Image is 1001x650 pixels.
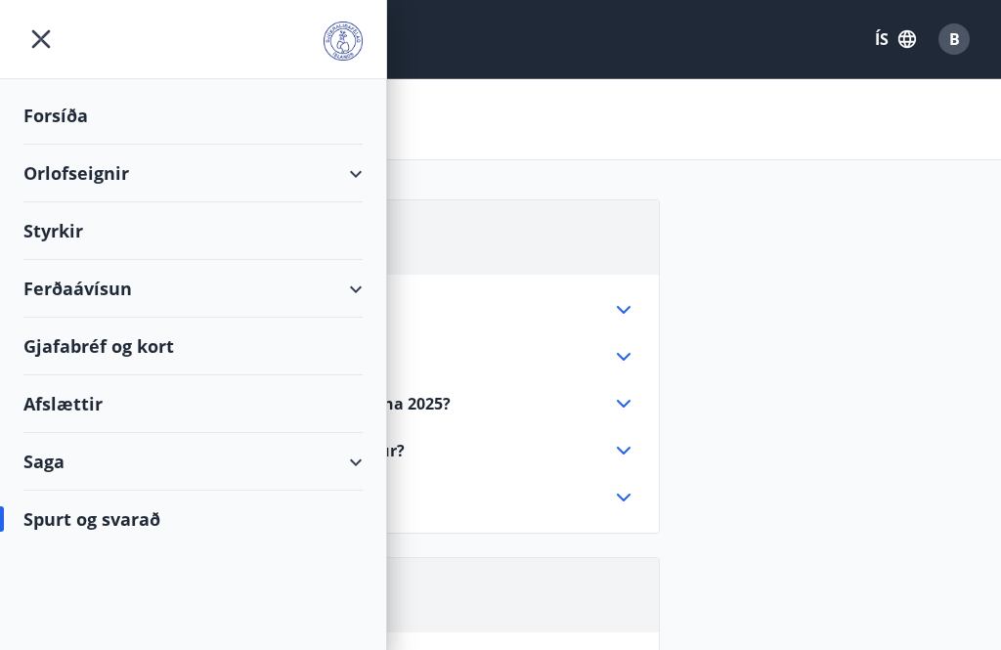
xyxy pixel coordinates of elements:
div: Saga [23,433,363,491]
button: ÍS [864,22,927,57]
div: Spurt og svarað [23,491,363,547]
img: union_logo [324,22,363,61]
div: Ferðaávísun [23,260,363,318]
div: Orlofseignir [23,145,363,202]
div: Styrkir [23,202,363,260]
div: Afslættir [23,375,363,433]
button: B [931,16,978,63]
div: Gjafabréf og kort [23,318,363,375]
div: Forsíða [23,87,363,145]
button: menu [23,22,59,57]
span: B [949,28,960,50]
